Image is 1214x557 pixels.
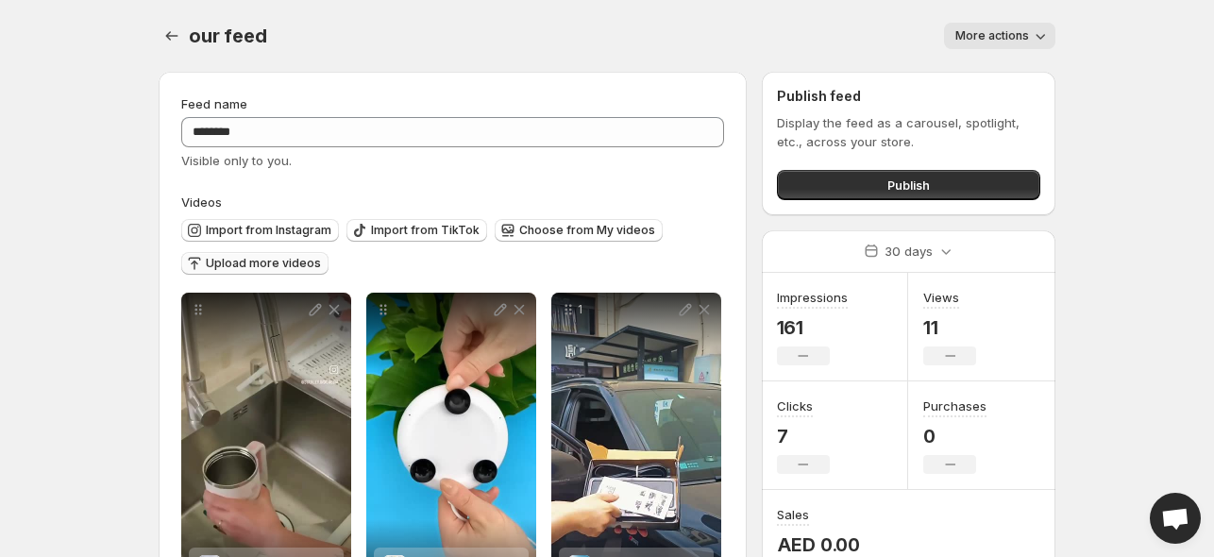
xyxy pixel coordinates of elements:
[777,316,848,339] p: 161
[181,252,329,275] button: Upload more videos
[206,223,331,238] span: Import from Instagram
[371,223,480,238] span: Import from TikTok
[181,194,222,210] span: Videos
[181,153,292,168] span: Visible only to you.
[181,219,339,242] button: Import from Instagram
[923,316,976,339] p: 11
[777,288,848,307] h3: Impressions
[885,242,933,261] p: 30 days
[955,28,1029,43] span: More actions
[777,397,813,415] h3: Clicks
[578,302,676,317] p: 1
[346,219,487,242] button: Import from TikTok
[777,505,809,524] h3: Sales
[159,23,185,49] button: Settings
[777,113,1040,151] p: Display the feed as a carousel, spotlight, etc., across your store.
[206,256,321,271] span: Upload more videos
[923,397,986,415] h3: Purchases
[923,425,986,447] p: 0
[777,87,1040,106] h2: Publish feed
[777,533,860,556] p: AED 0.00
[189,25,266,47] span: our feed
[181,96,247,111] span: Feed name
[777,425,830,447] p: 7
[923,288,959,307] h3: Views
[777,170,1040,200] button: Publish
[887,176,930,194] span: Publish
[1150,493,1201,544] a: Open chat
[495,219,663,242] button: Choose from My videos
[944,23,1055,49] button: More actions
[519,223,655,238] span: Choose from My videos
